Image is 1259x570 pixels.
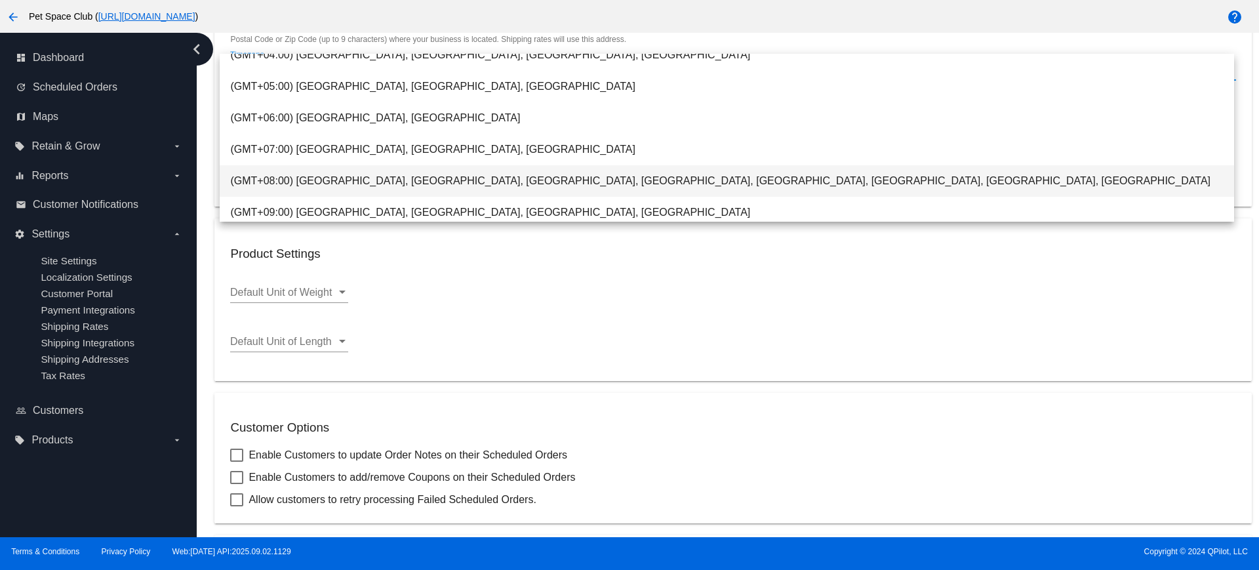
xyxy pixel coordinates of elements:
span: (GMT+05:00) [GEOGRAPHIC_DATA], [GEOGRAPHIC_DATA], [GEOGRAPHIC_DATA] [230,71,1223,102]
span: (GMT+09:00) [GEOGRAPHIC_DATA], [GEOGRAPHIC_DATA], [GEOGRAPHIC_DATA], [GEOGRAPHIC_DATA] [230,197,1223,228]
span: (GMT+08:00) [GEOGRAPHIC_DATA], [GEOGRAPHIC_DATA], [GEOGRAPHIC_DATA], [GEOGRAPHIC_DATA], [GEOGRAPH... [230,165,1223,197]
span: (GMT+07:00) [GEOGRAPHIC_DATA], [GEOGRAPHIC_DATA], [GEOGRAPHIC_DATA] [230,134,1223,165]
span: (GMT+06:00) [GEOGRAPHIC_DATA], [GEOGRAPHIC_DATA] [230,102,1223,134]
span: (GMT+04:00) [GEOGRAPHIC_DATA], [GEOGRAPHIC_DATA], [GEOGRAPHIC_DATA], [GEOGRAPHIC_DATA] [230,39,1223,71]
